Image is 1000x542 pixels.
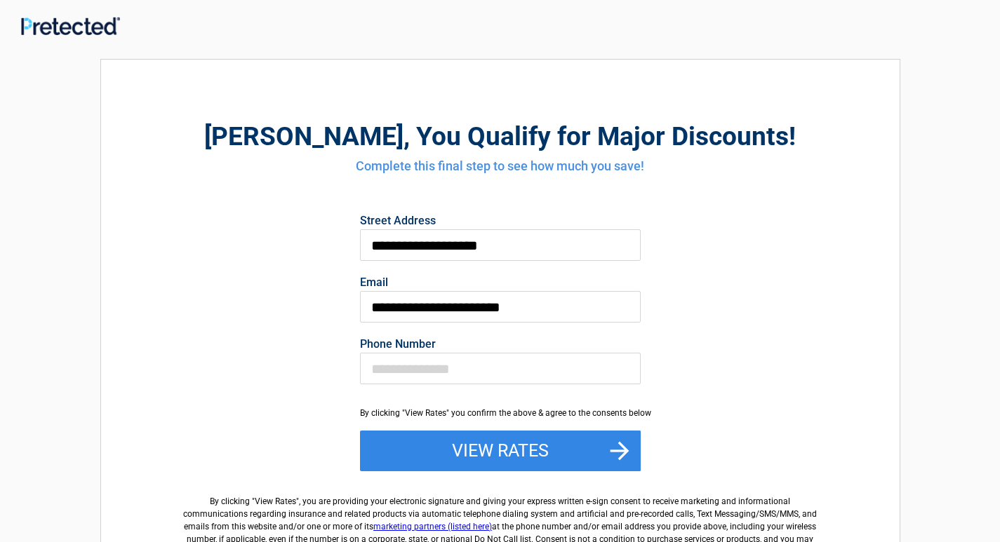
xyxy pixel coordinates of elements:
[178,157,822,175] h4: Complete this final step to see how much you save!
[360,277,641,288] label: Email
[373,522,492,531] a: marketing partners (listed here)
[360,339,641,350] label: Phone Number
[360,407,641,419] div: By clicking "View Rates" you confirm the above & agree to the consents below
[204,121,404,151] span: [PERSON_NAME]
[21,17,120,35] img: Main Logo
[360,431,641,471] button: View Rates
[178,119,822,154] h2: , You Qualify for Major Discounts!
[360,215,641,226] label: Street Address
[255,496,296,506] span: View Rates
